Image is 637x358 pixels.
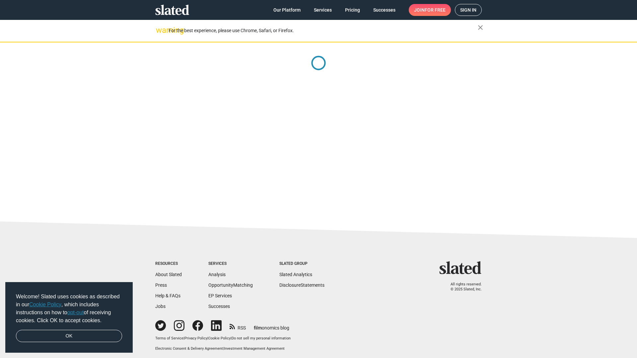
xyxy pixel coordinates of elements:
[67,310,84,315] a: opt-out
[254,325,262,330] span: film
[208,293,232,298] a: EP Services
[155,293,180,298] a: Help & FAQs
[208,282,253,288] a: OpportunityMatching
[156,26,164,34] mat-icon: warning
[155,282,167,288] a: Press
[183,336,184,340] span: |
[207,336,208,340] span: |
[314,4,332,16] span: Services
[309,4,337,16] a: Services
[232,336,291,341] button: Do not sell my personal information
[455,4,482,16] a: Sign in
[29,302,61,307] a: Cookie Policy
[231,336,232,340] span: |
[279,282,324,288] a: DisclosureStatements
[155,304,166,309] a: Jobs
[230,321,246,331] a: RSS
[279,272,312,277] a: Slated Analytics
[155,261,182,267] div: Resources
[223,346,224,351] span: |
[476,24,484,31] mat-icon: close
[16,293,122,325] span: Welcome! Slated uses cookies as described in our , which includes instructions on how to of recei...
[273,4,301,16] span: Our Platform
[169,26,478,35] div: For the best experience, please use Chrome, Safari, or Firefox.
[373,4,395,16] span: Successes
[224,346,285,351] a: Investment Management Agreement
[184,336,207,340] a: Privacy Policy
[279,261,324,267] div: Slated Group
[340,4,365,16] a: Pricing
[268,4,306,16] a: Our Platform
[155,346,223,351] a: Electronic Consent & Delivery Agreement
[368,4,401,16] a: Successes
[16,330,122,342] a: dismiss cookie message
[208,336,231,340] a: Cookie Policy
[414,4,446,16] span: Join
[5,282,133,353] div: cookieconsent
[155,272,182,277] a: About Slated
[254,320,289,331] a: filmonomics blog
[208,272,226,277] a: Analysis
[444,282,482,292] p: All rights reserved. © 2025 Slated, Inc.
[460,4,476,16] span: Sign in
[425,4,446,16] span: for free
[409,4,451,16] a: Joinfor free
[345,4,360,16] span: Pricing
[208,304,230,309] a: Successes
[208,261,253,267] div: Services
[155,336,183,340] a: Terms of Service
